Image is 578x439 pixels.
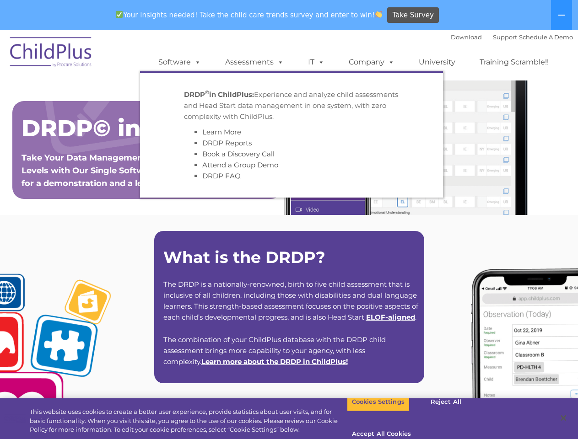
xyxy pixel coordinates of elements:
span: Take Your Data Management and Assessments to New Levels with Our Single Software Solutionnstratio... [22,153,271,188]
span: The DRDP is a nationally-renowned, birth to five child assessment that is inclusive of all childr... [163,280,418,321]
span: The combination of your ChildPlus database with the DRDP child assessment brings more capability ... [163,335,386,366]
img: 👏 [375,11,382,18]
span: Your insights needed! Take the child care trends survey and enter to win! [112,6,386,24]
a: ELOF-aligned [366,313,415,321]
a: IT [299,53,334,71]
a: Software [149,53,210,71]
button: Cookies Settings [347,392,410,412]
strong: DRDP in ChildPlus: [184,90,254,99]
div: This website uses cookies to create a better user experience, provide statistics about user visit... [30,407,347,434]
span: ! [201,357,348,366]
a: Learn More [202,128,241,136]
button: Reject All [417,392,475,412]
strong: What is the DRDP? [163,247,325,267]
img: ✅ [116,11,123,18]
span: DRDP© in ChildPlus [22,114,264,142]
a: DRDP Reports [202,139,252,147]
a: DRDP FAQ [202,171,241,180]
p: Experience and analyze child assessments and Head Start data management in one system, with zero ... [184,89,399,122]
a: Download [451,33,482,41]
a: Company [340,53,404,71]
a: Training Scramble!! [470,53,558,71]
a: Take Survey [387,7,439,23]
a: University [410,53,465,71]
a: Support [493,33,517,41]
button: Close [553,408,573,428]
a: Assessments [216,53,293,71]
span: Take Survey [393,7,434,23]
a: Learn more about the DRDP in ChildPlus [201,357,346,366]
a: Schedule A Demo [519,33,573,41]
a: Attend a Group Demo [202,161,278,169]
img: ChildPlus by Procare Solutions [5,31,97,76]
a: Book a Discovery Call [202,150,275,158]
font: | [451,33,573,41]
sup: © [205,89,209,96]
